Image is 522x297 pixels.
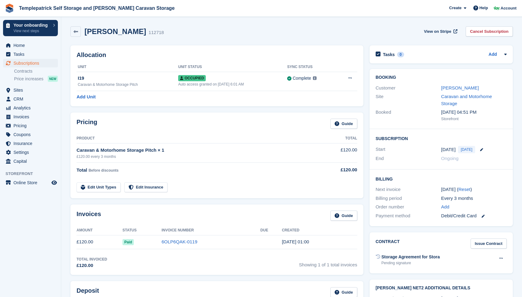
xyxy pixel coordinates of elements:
[441,94,492,106] a: Caravan and Motorhome Storage
[449,5,461,11] span: Create
[466,26,513,36] a: Cancel Subscription
[479,5,488,11] span: Help
[124,182,168,192] a: Edit Insurance
[13,104,50,112] span: Analytics
[14,75,58,82] a: Price increases NEW
[314,134,357,143] th: Total
[441,212,507,219] div: Debit/Credit Card
[3,59,58,67] a: menu
[13,23,50,27] p: Your onboarding
[122,239,134,245] span: Paid
[122,226,162,235] th: Status
[441,204,449,211] a: Add
[261,226,282,235] th: Due
[314,143,357,162] td: £120.00
[3,86,58,94] a: menu
[376,286,507,291] h2: [PERSON_NAME] Net2 Additional Details
[77,62,178,72] th: Unit
[3,95,58,103] a: menu
[376,155,441,162] div: End
[441,195,507,202] div: Every 3 months
[51,179,58,186] a: Preview store
[88,168,118,173] span: Before discounts
[314,166,357,173] div: £120.00
[287,62,336,72] th: Sync Status
[313,76,317,80] img: icon-info-grey-7440780725fd019a000dd9b08b2336e03edf1995a4989e88bcd33f0948082b44.svg
[381,254,440,260] div: Storage Agreement for Stora
[13,41,50,50] span: Home
[77,226,122,235] th: Amount
[3,20,58,36] a: Your onboarding View next steps
[77,211,101,221] h2: Invoices
[13,139,50,148] span: Insurance
[458,146,475,153] span: [DATE]
[13,157,50,166] span: Capital
[299,257,357,269] span: Showing 1 of 1 total invoices
[441,85,479,90] a: [PERSON_NAME]
[17,3,177,13] a: Templepatrick Self Storage and [PERSON_NAME] Caravan Storage
[282,239,309,244] time: 2025-10-07 00:00:59 UTC
[376,109,441,122] div: Booked
[3,50,58,59] a: menu
[162,226,261,235] th: Invoice Number
[13,112,50,121] span: Invoices
[501,5,516,11] span: Account
[376,85,441,92] div: Customer
[471,238,507,249] a: Issue Contract
[13,28,50,34] p: View next steps
[424,29,451,35] span: View on Stripe
[376,204,441,211] div: Order number
[6,171,61,177] span: Storefront
[376,176,507,182] h2: Billing
[381,260,440,266] div: Pending signature
[441,109,507,116] div: [DATE] 04:51 PM
[3,157,58,166] a: menu
[162,239,197,244] a: 6OLP6QAK-0119
[13,148,50,157] span: Settings
[14,68,58,74] a: Contracts
[376,186,441,193] div: Next invoice
[77,119,97,129] h2: Pricing
[441,116,507,122] div: Storefront
[77,182,121,192] a: Edit Unit Types
[84,27,146,36] h2: [PERSON_NAME]
[376,212,441,219] div: Payment method
[3,41,58,50] a: menu
[77,93,96,101] a: Add Unit
[282,226,357,235] th: Created
[13,130,50,139] span: Coupons
[376,93,441,107] div: Site
[3,112,58,121] a: menu
[13,59,50,67] span: Subscriptions
[178,75,206,81] span: Occupied
[13,50,50,59] span: Tasks
[3,148,58,157] a: menu
[77,154,314,159] div: £120.00 every 3 months
[77,147,314,154] div: Caravan & Motorhome Storage Pitch × 1
[148,29,164,36] div: 112718
[441,146,456,153] time: 2025-10-07 00:00:00 UTC
[330,211,357,221] a: Guide
[489,51,497,58] a: Add
[3,178,58,187] a: menu
[376,146,441,153] div: Start
[3,121,58,130] a: menu
[376,135,507,141] h2: Subscription
[77,262,107,269] div: £120.00
[376,195,441,202] div: Billing period
[376,75,507,80] h2: Booking
[178,82,287,87] div: Auto access granted on [DATE] 6:01 AM
[458,187,470,192] a: Reset
[397,52,404,57] div: 0
[3,139,58,148] a: menu
[383,52,395,57] h2: Tasks
[77,235,122,249] td: £120.00
[441,186,507,193] div: [DATE] ( )
[3,104,58,112] a: menu
[13,95,50,103] span: CRM
[422,26,459,36] a: View on Stripe
[77,257,107,262] div: Total Invoiced
[78,75,178,82] div: I19
[376,238,400,249] h2: Contract
[14,76,43,82] span: Price increases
